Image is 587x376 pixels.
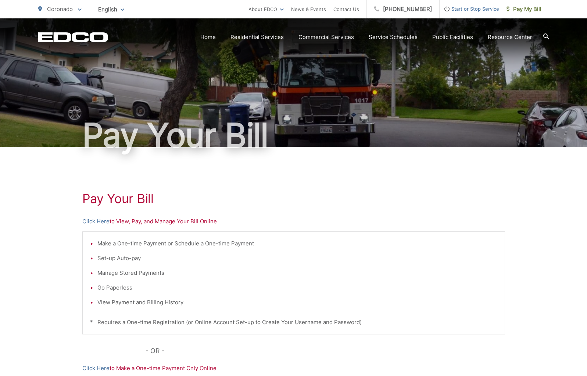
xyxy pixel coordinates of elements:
a: Commercial Services [298,33,354,42]
p: to View, Pay, and Manage Your Bill Online [82,217,505,226]
li: Manage Stored Payments [97,269,497,277]
a: Home [200,33,216,42]
span: Pay My Bill [507,5,541,14]
a: Contact Us [333,5,359,14]
a: About EDCO [248,5,284,14]
h1: Pay Your Bill [38,117,549,154]
a: Click Here [82,364,110,373]
p: * Requires a One-time Registration (or Online Account Set-up to Create Your Username and Password) [90,318,497,327]
span: English [93,3,130,16]
a: Service Schedules [369,33,418,42]
a: News & Events [291,5,326,14]
a: Resource Center [488,33,532,42]
li: Set-up Auto-pay [97,254,497,263]
a: Click Here [82,217,110,226]
li: View Payment and Billing History [97,298,497,307]
li: Make a One-time Payment or Schedule a One-time Payment [97,239,497,248]
li: Go Paperless [97,283,497,292]
a: EDCD logo. Return to the homepage. [38,32,108,42]
p: to Make a One-time Payment Only Online [82,364,505,373]
a: Residential Services [230,33,284,42]
a: Public Facilities [432,33,473,42]
p: - OR - [146,345,505,357]
span: Coronado [47,6,73,13]
h1: Pay Your Bill [82,191,505,206]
